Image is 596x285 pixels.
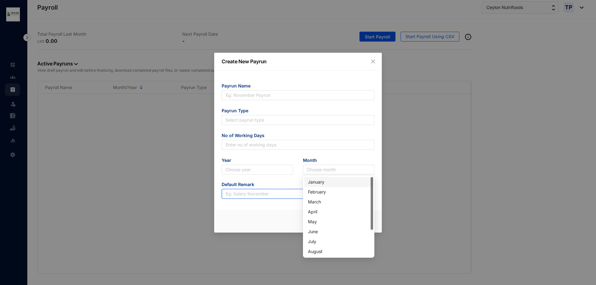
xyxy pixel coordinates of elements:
[304,217,373,227] div: May
[308,238,369,245] div: July
[308,189,369,195] div: February
[304,227,373,237] div: June
[222,140,374,150] input: Enter no of working days
[304,177,373,187] div: January
[308,218,369,225] div: May
[222,83,374,90] span: Payrun Name
[304,247,373,256] div: August
[308,198,369,205] div: March
[222,181,374,189] span: Default Remark
[222,58,374,65] p: Create New Payrun
[222,132,374,140] span: No of Working Days
[222,108,374,115] span: Payrun Type
[304,207,373,217] div: April
[222,90,374,100] input: Eg: November Payrun
[304,187,373,197] div: February
[222,157,293,165] span: Year
[304,197,373,207] div: March
[371,59,376,64] span: close
[308,248,369,255] div: August
[303,157,374,165] span: Month
[370,58,377,65] button: Close
[308,228,369,235] div: June
[222,189,374,199] input: Eg: Salary November
[304,237,373,247] div: July
[308,208,369,215] div: April
[308,179,369,185] div: January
